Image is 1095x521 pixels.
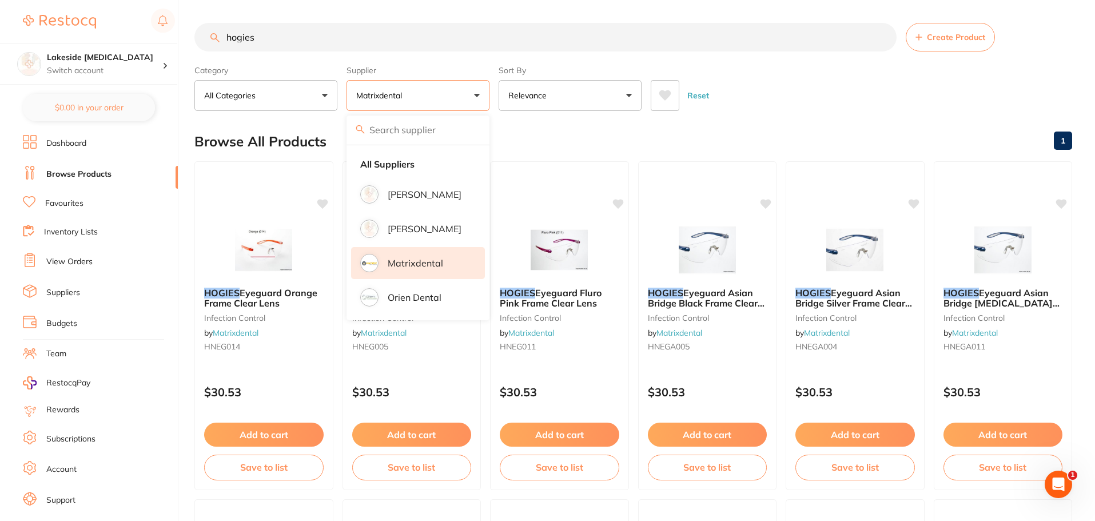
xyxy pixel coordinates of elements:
img: HOGIES Eyeguard Orange Frame Clear Lens [226,221,301,279]
span: by [943,328,998,338]
p: Matrixdental [356,90,407,101]
span: HNEG014 [204,341,240,352]
img: HOGIES Eyeguard Asian Bridge Fluoro Pink Frame Clear Lens [966,221,1040,279]
em: HOGIES [500,287,535,299]
a: Matrixdental [804,328,850,338]
span: HNEG011 [500,341,536,352]
span: 1 [1068,471,1077,480]
button: Add to cart [943,423,1063,447]
p: [PERSON_NAME] [388,189,461,200]
em: HOGIES [943,287,979,299]
p: $30.53 [204,385,324,399]
span: by [795,328,850,338]
a: Matrixdental [361,328,407,338]
span: HNEGA005 [648,341,690,352]
span: RestocqPay [46,377,90,389]
img: HOGIES Eyeguard Asian Bridge Silver Frame Clear Lens [818,221,892,279]
h4: Lakeside Dental Surgery [47,52,162,63]
a: Inventory Lists [44,226,98,238]
li: Clear selection [351,152,485,176]
img: HOGIES Eyeguard Fluro Pink Frame Clear Lens [522,221,596,279]
p: Relevance [508,90,551,101]
button: Add to cart [204,423,324,447]
p: $30.53 [795,385,915,399]
img: Matrixdental [362,256,377,271]
button: Add to cart [500,423,619,447]
a: Browse Products [46,169,112,180]
input: Search Products [194,23,897,51]
button: Save to list [500,455,619,480]
a: Favourites [45,198,83,209]
span: by [500,328,554,338]
button: Add to cart [795,423,915,447]
em: HOGIES [648,287,683,299]
p: Matrixdental [388,258,443,268]
small: infection control [500,313,619,323]
a: Matrixdental [213,328,258,338]
a: Support [46,495,75,506]
img: Restocq Logo [23,15,96,29]
a: Matrixdental [952,328,998,338]
small: infection control [795,313,915,323]
a: Team [46,348,66,360]
button: Save to list [648,455,767,480]
button: Save to list [204,455,324,480]
span: Eyeguard Asian Bridge Silver Frame Clear Lens [795,287,912,320]
h2: Browse All Products [194,134,326,150]
a: View Orders [46,256,93,268]
em: HOGIES [204,287,240,299]
button: $0.00 in your order [23,94,155,121]
button: Save to list [943,455,1063,480]
button: Reset [684,80,712,111]
img: Henry Schein Halas [362,221,377,236]
button: Matrixdental [347,80,489,111]
b: HOGIES Eyeguard Asian Bridge Silver Frame Clear Lens [795,288,915,309]
b: HOGIES Eyeguard Fluro Pink Frame Clear Lens [500,288,619,309]
em: HOGIES [795,287,831,299]
b: HOGIES Eyeguard Orange Frame Clear Lens [204,288,324,309]
p: Orien dental [388,292,441,303]
span: Eyeguard Fluro Pink Frame Clear Lens [500,287,602,309]
a: Subscriptions [46,433,95,445]
span: by [648,328,702,338]
a: Restocq Logo [23,9,96,35]
p: $30.53 [943,385,1063,399]
span: by [352,328,407,338]
span: Eyeguard Asian Bridge [MEDICAL_DATA] Pink Frame Clear Lens [943,287,1060,320]
button: Save to list [352,455,472,480]
a: 1 [1054,129,1072,152]
span: Eyeguard Asian Bridge Black Frame Clear Lens [648,287,764,320]
button: Create Product [906,23,995,51]
p: $30.53 [352,385,472,399]
a: Account [46,464,77,475]
button: Add to cart [648,423,767,447]
strong: All Suppliers [360,159,415,169]
button: Save to list [795,455,915,480]
p: $30.53 [500,385,619,399]
b: HOGIES Eyeguard Asian Bridge Black Frame Clear Lens [648,288,767,309]
p: Switch account [47,65,162,77]
input: Search supplier [347,116,489,144]
iframe: Intercom live chat [1045,471,1072,498]
p: $30.53 [648,385,767,399]
a: Rewards [46,404,79,416]
a: Matrixdental [656,328,702,338]
label: Sort By [499,65,642,75]
a: Dashboard [46,138,86,149]
a: Suppliers [46,287,80,299]
a: Budgets [46,318,77,329]
small: infection control [648,313,767,323]
span: Create Product [927,33,985,42]
a: Matrixdental [508,328,554,338]
img: RestocqPay [23,376,37,389]
p: [PERSON_NAME] [388,224,461,234]
img: HOGIES Eyeguard Asian Bridge Black Frame Clear Lens [670,221,744,279]
b: HOGIES Eyeguard Asian Bridge Fluoro Pink Frame Clear Lens [943,288,1063,309]
img: Orien dental [362,290,377,305]
label: Category [194,65,337,75]
button: Relevance [499,80,642,111]
small: infection control [204,313,324,323]
span: HNEG005 [352,341,388,352]
img: Adam Dental [362,187,377,202]
small: infection control [943,313,1063,323]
